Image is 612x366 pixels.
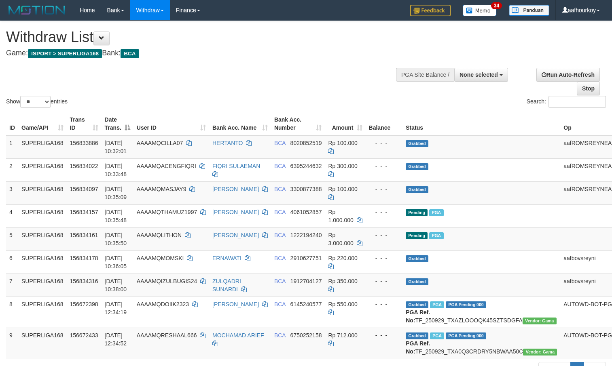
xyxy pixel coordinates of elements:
[290,332,322,339] span: Copy 6750252158 to clipboard
[523,349,557,355] span: Vendor URL: https://trx31.1velocity.biz
[369,254,400,262] div: - - -
[446,332,486,339] span: PGA Pending
[18,112,67,135] th: Game/API: activate to sort column ascending
[6,204,18,227] td: 4
[366,112,403,135] th: Balance
[6,49,400,57] h4: Game: Bank:
[290,209,322,215] span: Copy 4061052857 to clipboard
[70,140,98,146] span: 156833886
[577,82,600,95] a: Stop
[328,278,357,284] span: Rp 350.000
[430,301,444,308] span: Marked by aafsoycanthlai
[328,140,357,146] span: Rp 100.000
[369,331,400,339] div: - - -
[454,68,508,82] button: None selected
[274,232,286,238] span: BCA
[406,278,428,285] span: Grabbed
[369,185,400,193] div: - - -
[274,186,286,192] span: BCA
[18,297,67,328] td: SUPERLIGA168
[406,209,428,216] span: Pending
[137,163,196,169] span: AAAAMQACENGFIQRI
[18,158,67,181] td: SUPERLIGA168
[212,278,241,292] a: ZULQADRI SUNARDI
[328,209,353,223] span: Rp 1.000.000
[328,232,353,246] span: Rp 3.000.000
[209,112,271,135] th: Bank Acc. Name: activate to sort column ascending
[20,96,51,108] select: Showentries
[6,112,18,135] th: ID
[406,309,430,324] b: PGA Ref. No:
[325,112,365,135] th: Amount: activate to sort column ascending
[212,301,259,307] a: [PERSON_NAME]
[274,209,286,215] span: BCA
[6,181,18,204] td: 3
[406,140,428,147] span: Grabbed
[491,2,502,9] span: 34
[290,232,322,238] span: Copy 1222194240 to clipboard
[105,163,127,177] span: [DATE] 10:33:48
[410,5,451,16] img: Feedback.jpg
[6,96,68,108] label: Show entries
[105,186,127,200] span: [DATE] 10:35:09
[6,227,18,250] td: 5
[133,112,209,135] th: User ID: activate to sort column ascending
[137,186,186,192] span: AAAAMQMASJAY9
[274,332,286,339] span: BCA
[406,186,428,193] span: Grabbed
[274,301,286,307] span: BCA
[70,301,98,307] span: 156672398
[28,49,102,58] span: ISPORT > SUPERLIGA168
[369,231,400,239] div: - - -
[274,278,286,284] span: BCA
[429,209,443,216] span: Marked by aafsoycanthlai
[212,232,259,238] a: [PERSON_NAME]
[137,209,197,215] span: AAAAMQTHAMUZ1997
[460,72,498,78] span: None selected
[406,232,428,239] span: Pending
[18,328,67,359] td: SUPERLIGA168
[6,328,18,359] td: 9
[105,301,127,316] span: [DATE] 12:34:19
[328,255,357,261] span: Rp 220.000
[70,209,98,215] span: 156834157
[105,140,127,154] span: [DATE] 10:32:01
[402,112,560,135] th: Status
[212,255,241,261] a: ERNAWATI
[18,227,67,250] td: SUPERLIGA168
[271,112,325,135] th: Bank Acc. Number: activate to sort column ascending
[137,301,189,307] span: AAAAMQDOIIK2323
[105,232,127,246] span: [DATE] 10:35:50
[18,204,67,227] td: SUPERLIGA168
[369,162,400,170] div: - - -
[18,250,67,273] td: SUPERLIGA168
[18,273,67,297] td: SUPERLIGA168
[509,5,549,16] img: panduan.png
[290,140,322,146] span: Copy 8020852519 to clipboard
[212,140,243,146] a: HERTANTO
[369,300,400,308] div: - - -
[70,332,98,339] span: 156672433
[70,186,98,192] span: 156834097
[67,112,102,135] th: Trans ID: activate to sort column ascending
[105,209,127,223] span: [DATE] 10:35:48
[274,255,286,261] span: BCA
[402,297,560,328] td: TF_250929_TXAZLOOOQK45SZTSDGFA
[446,301,486,308] span: PGA Pending
[429,232,443,239] span: Marked by aafsoycanthlai
[6,135,18,159] td: 1
[523,318,557,324] span: Vendor URL: https://trx31.1velocity.biz
[6,273,18,297] td: 7
[290,301,322,307] span: Copy 6145240577 to clipboard
[121,49,139,58] span: BCA
[527,96,606,108] label: Search:
[430,332,444,339] span: Marked by aafsoycanthlai
[328,332,357,339] span: Rp 712.000
[290,163,322,169] span: Copy 6395244632 to clipboard
[328,186,357,192] span: Rp 100.000
[290,186,322,192] span: Copy 3300877388 to clipboard
[463,5,497,16] img: Button%20Memo.svg
[406,332,428,339] span: Grabbed
[137,278,197,284] span: AAAAMQIZULBUGIS24
[212,163,260,169] a: FIQRI SULAEMAN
